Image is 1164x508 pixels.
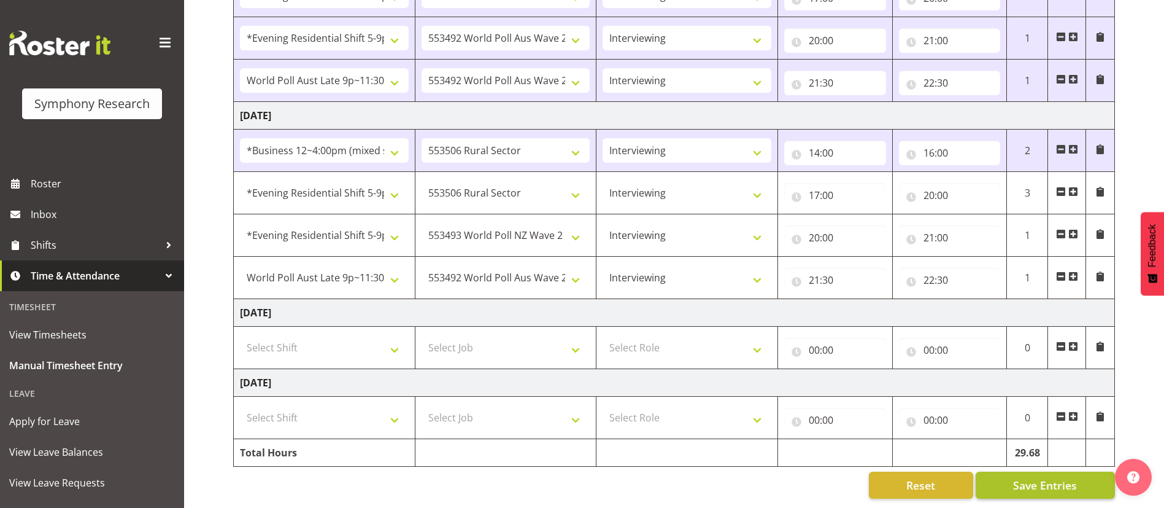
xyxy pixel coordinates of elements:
[1007,214,1048,257] td: 1
[234,299,1115,327] td: [DATE]
[1007,60,1048,102] td: 1
[1007,257,1048,299] td: 1
[3,350,181,381] a: Manual Timesheet Entry
[3,406,181,437] a: Apply for Leave
[784,183,886,208] input: Click to select...
[899,141,1001,165] input: Click to select...
[899,338,1001,362] input: Click to select...
[34,95,150,113] div: Symphony Research
[899,268,1001,292] input: Click to select...
[1141,212,1164,295] button: Feedback - Show survey
[1007,172,1048,214] td: 3
[1007,439,1048,467] td: 29.68
[906,477,935,493] span: Reset
[899,71,1001,95] input: Click to select...
[9,412,175,431] span: Apply for Leave
[234,102,1115,130] td: [DATE]
[9,326,175,344] span: View Timesheets
[1007,397,1048,439] td: 0
[899,408,1001,432] input: Click to select...
[976,472,1115,499] button: Save Entries
[31,205,178,224] span: Inbox
[3,467,181,498] a: View Leave Requests
[784,141,886,165] input: Click to select...
[784,71,886,95] input: Click to select...
[31,236,160,254] span: Shifts
[1127,471,1139,483] img: help-xxl-2.png
[9,474,175,492] span: View Leave Requests
[1007,130,1048,172] td: 2
[1013,477,1077,493] span: Save Entries
[784,28,886,53] input: Click to select...
[9,356,175,375] span: Manual Timesheet Entry
[784,225,886,250] input: Click to select...
[899,225,1001,250] input: Click to select...
[1007,17,1048,60] td: 1
[9,31,110,55] img: Rosterit website logo
[3,294,181,319] div: Timesheet
[3,319,181,350] a: View Timesheets
[9,443,175,461] span: View Leave Balances
[784,268,886,292] input: Click to select...
[31,174,178,193] span: Roster
[899,183,1001,208] input: Click to select...
[3,437,181,467] a: View Leave Balances
[234,439,415,467] td: Total Hours
[234,369,1115,397] td: [DATE]
[31,267,160,285] span: Time & Attendance
[1147,224,1158,267] span: Feedback
[1007,327,1048,369] td: 0
[784,408,886,432] input: Click to select...
[869,472,973,499] button: Reset
[899,28,1001,53] input: Click to select...
[784,338,886,362] input: Click to select...
[3,381,181,406] div: Leave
